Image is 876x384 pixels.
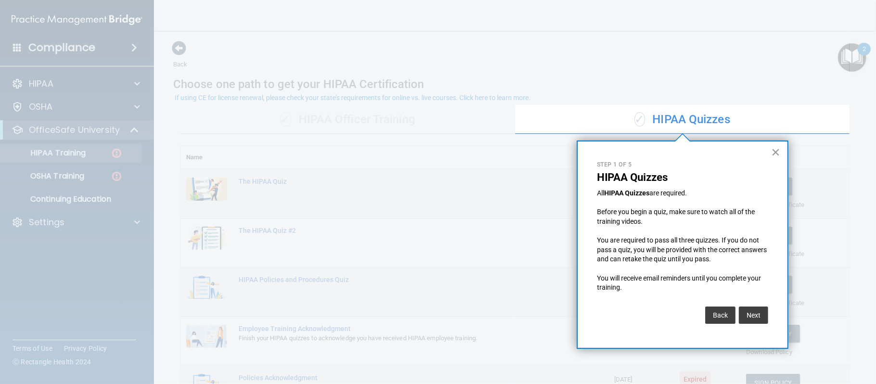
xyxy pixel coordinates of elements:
iframe: Drift Widget Chat Controller [828,318,864,354]
p: You will receive email reminders until you complete your training. [597,274,768,293]
strong: HIPAA Quizzes [604,189,649,197]
div: HIPAA Quizzes [515,105,850,134]
p: Step 1 of 5 [597,161,768,169]
span: All [597,189,604,197]
p: HIPAA Quizzes [597,171,768,184]
button: Next [739,307,768,324]
span: ✓ [635,112,645,127]
p: You are required to pass all three quizzes. If you do not pass a quiz, you will be provided with ... [597,236,768,264]
p: Before you begin a quiz, make sure to watch all of the training videos. [597,207,768,226]
button: Back [705,307,736,324]
span: are required. [649,189,687,197]
button: Close [771,144,780,160]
